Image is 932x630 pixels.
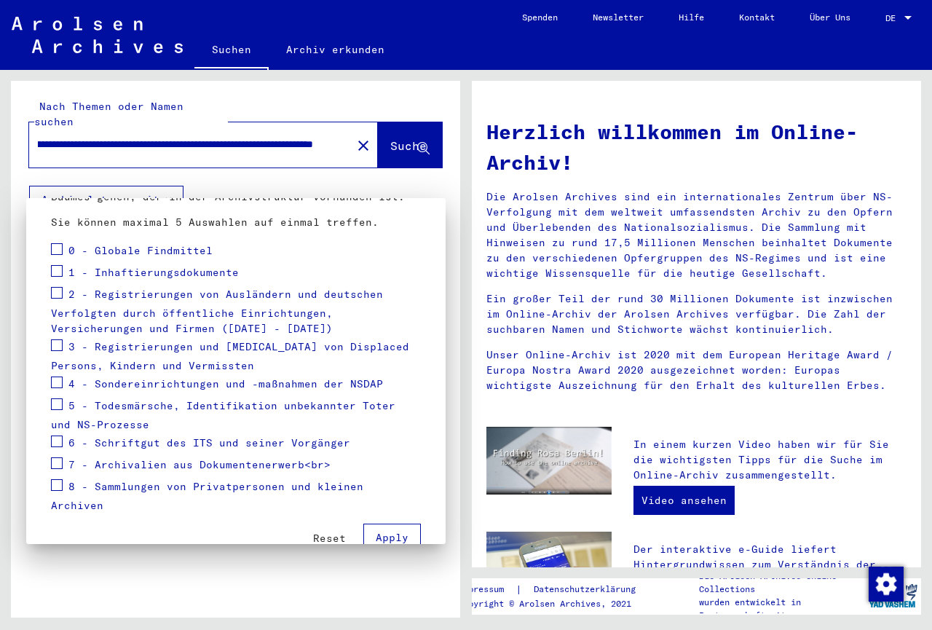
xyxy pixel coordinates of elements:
[68,266,239,279] span: 1 - Inhaftierungsdokumente
[51,399,395,432] span: 5 - Todesmärsche, Identifikation unbekannter Toter und NS-Prozesse
[301,525,358,551] button: Reset
[376,531,408,544] span: Apply
[51,480,363,513] span: 8 - Sammlungen von Privatpersonen und kleinen Archiven
[68,377,383,390] span: 4 - Sondereinrichtungen und -maßnahmen der NSDAP
[68,244,213,257] span: 0 - Globale Findmittel
[313,532,346,545] span: Reset
[68,458,331,471] span: 7 - Archivalien aus Dokumentenerwerb<br>
[68,436,350,449] span: 6 - Schriftgut des ITS und seiner Vorgänger
[363,524,421,551] button: Apply
[869,567,904,602] img: Zustimmung ändern
[51,340,409,373] span: 3 - Registrierungen und [MEDICAL_DATA] von Displaced Persons, Kindern und Vermissten
[51,288,383,336] span: 2 - Registrierungen von Ausländern und deutschen Verfolgten durch öffentliche Einrichtungen, Vers...
[868,566,903,601] div: Zustimmung ändern
[51,215,421,230] p: Sie können maximal 5 Auswahlen auf einmal treffen.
